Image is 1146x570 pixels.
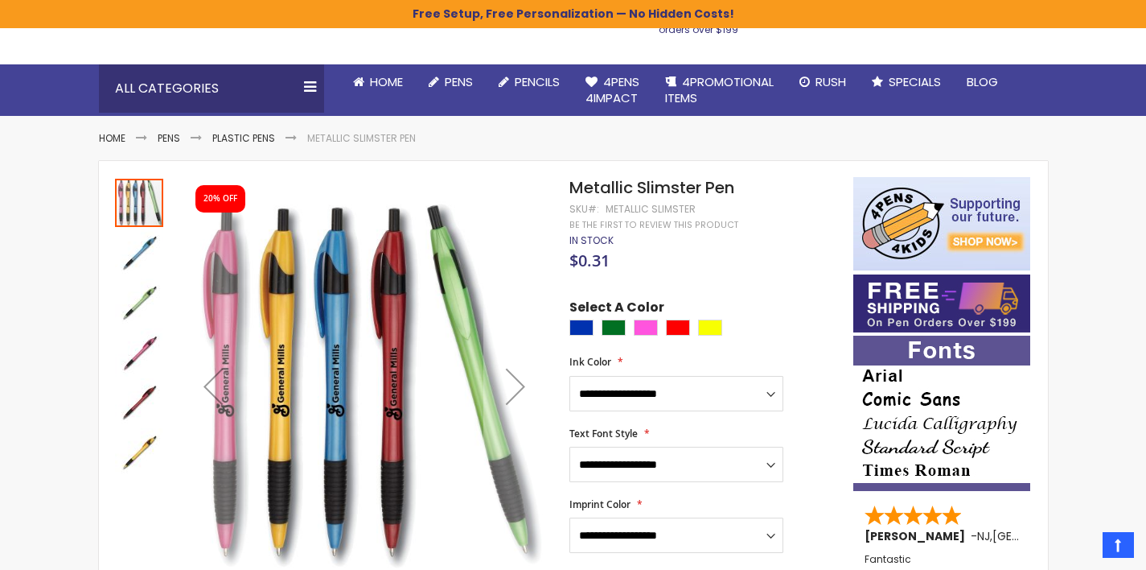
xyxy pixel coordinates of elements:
div: Green [602,320,626,336]
div: Metallic Slimster Pen [115,377,165,427]
strong: SKU [569,202,599,216]
span: Imprint Color [569,498,631,511]
div: Availability [569,234,614,247]
img: Metallic Slimster Pen [115,229,163,277]
a: Home [340,64,416,100]
img: Metallic Slimster Pen [115,328,163,377]
a: Rush [787,64,859,100]
span: Home [370,73,403,90]
img: Free shipping on orders over $199 [853,275,1030,332]
span: 4Pens 4impact [585,73,639,106]
span: Pencils [515,73,560,90]
div: Metallic Slimster Pen [115,227,165,277]
li: Metallic Slimster Pen [307,132,416,145]
div: Yellow [698,320,722,336]
div: All Categories [99,64,324,113]
img: Metallic Slimster Pen [180,200,548,568]
div: Blue [569,320,594,336]
a: Blog [954,64,1011,100]
div: Metallic Slimster [606,203,696,216]
div: Metallic Slimster Pen [115,327,165,377]
span: Pens [445,73,473,90]
img: font-personalization-examples [853,336,1030,491]
div: Red [666,320,690,336]
span: Ink Color [569,355,611,369]
div: Pink [634,320,658,336]
a: Top [1103,532,1134,558]
span: Rush [815,73,846,90]
span: NJ [977,528,990,544]
img: Metallic Slimster Pen [115,279,163,327]
div: Metallic Slimster Pen [115,277,165,327]
span: Text Font Style [569,427,638,440]
a: Specials [859,64,954,100]
div: Metallic Slimster Pen [115,427,163,477]
span: - , [971,528,1111,544]
span: [GEOGRAPHIC_DATA] [992,528,1111,544]
a: Pencils [486,64,573,100]
span: $0.31 [569,250,610,271]
img: Metallic Slimster Pen [115,378,163,427]
div: 20% OFF [203,193,237,204]
span: Metallic Slimster Pen [569,176,734,199]
span: In stock [569,233,614,247]
img: 4pens 4 kids [853,177,1030,271]
span: Select A Color [569,299,664,320]
img: Metallic Slimster Pen [115,428,163,477]
a: Plastic Pens [212,131,275,145]
a: Be the first to review this product [569,219,738,231]
span: [PERSON_NAME] [865,528,971,544]
a: Pens [158,131,180,145]
a: 4PROMOTIONALITEMS [652,64,787,117]
div: Metallic Slimster Pen [115,177,165,227]
span: Specials [889,73,941,90]
span: Blog [967,73,998,90]
span: 4PROMOTIONAL ITEMS [665,73,774,106]
a: 4Pens4impact [573,64,652,117]
a: Home [99,131,125,145]
a: Pens [416,64,486,100]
